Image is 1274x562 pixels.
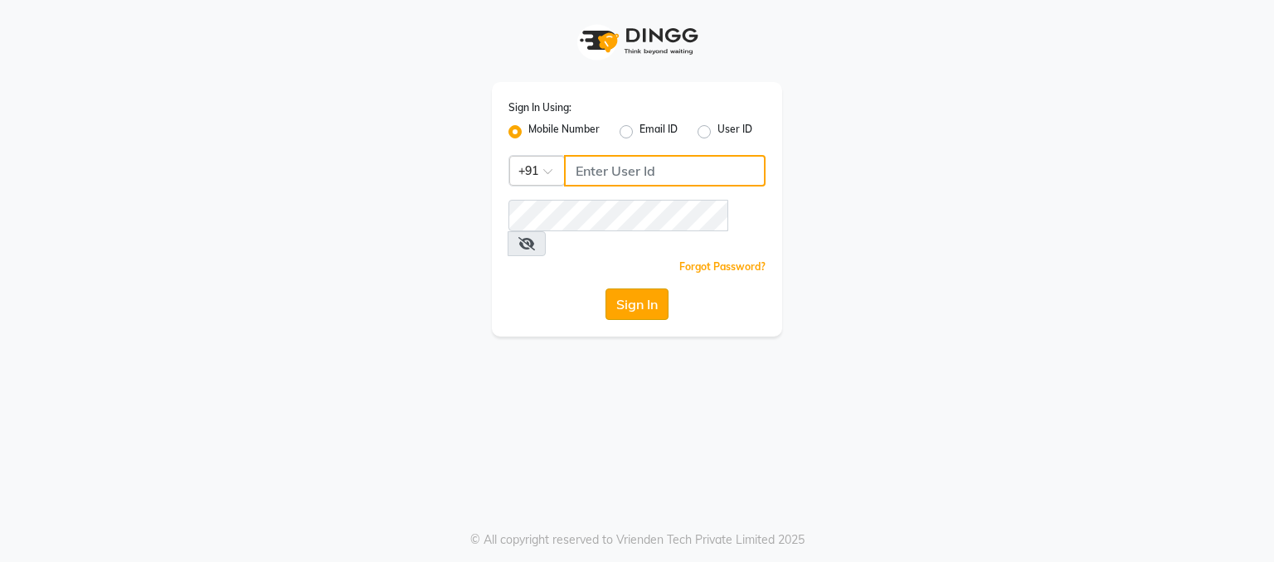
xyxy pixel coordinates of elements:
a: Forgot Password? [679,260,766,273]
label: Email ID [639,122,678,142]
label: Mobile Number [528,122,600,142]
label: User ID [717,122,752,142]
label: Sign In Using: [508,100,571,115]
img: logo1.svg [571,17,703,65]
input: Username [508,200,728,231]
button: Sign In [605,288,669,320]
input: Username [564,155,766,187]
